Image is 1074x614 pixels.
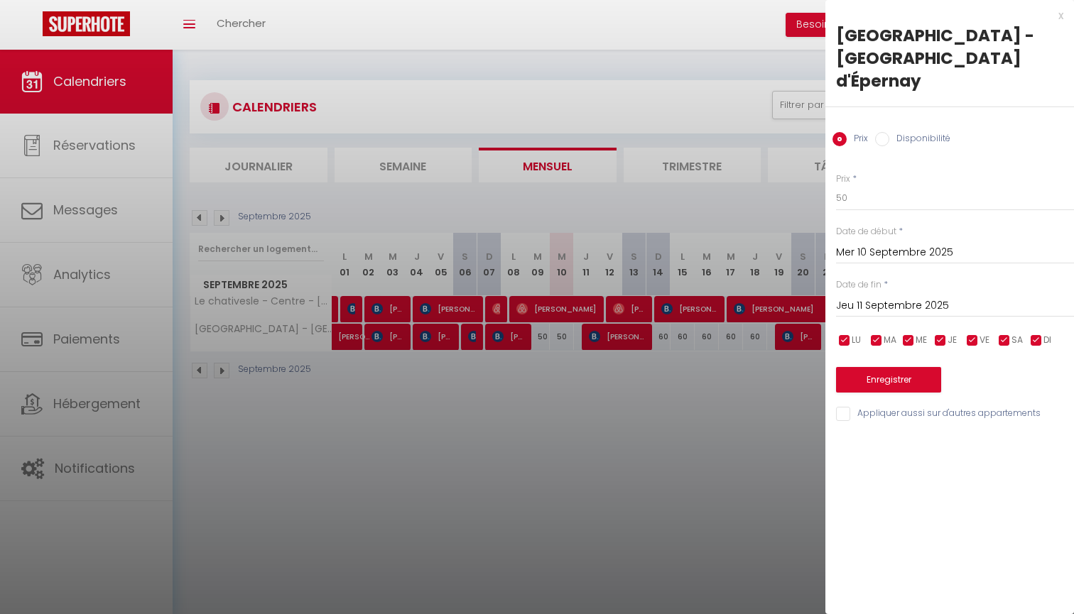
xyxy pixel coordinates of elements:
span: MA [884,334,896,347]
span: DI [1043,334,1051,347]
button: Enregistrer [836,367,941,393]
label: Prix [847,132,868,148]
span: VE [980,334,989,347]
label: Prix [836,172,850,186]
div: [GEOGRAPHIC_DATA] - [GEOGRAPHIC_DATA] d'Épernay [836,24,1063,92]
span: SA [1011,334,1023,347]
span: ME [916,334,927,347]
button: Ouvrir le widget de chat LiveChat [11,6,54,48]
span: LU [852,334,861,347]
div: x [825,7,1063,24]
label: Date de fin [836,278,882,292]
label: Date de début [836,225,896,239]
span: JE [948,334,957,347]
label: Disponibilité [889,132,950,148]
